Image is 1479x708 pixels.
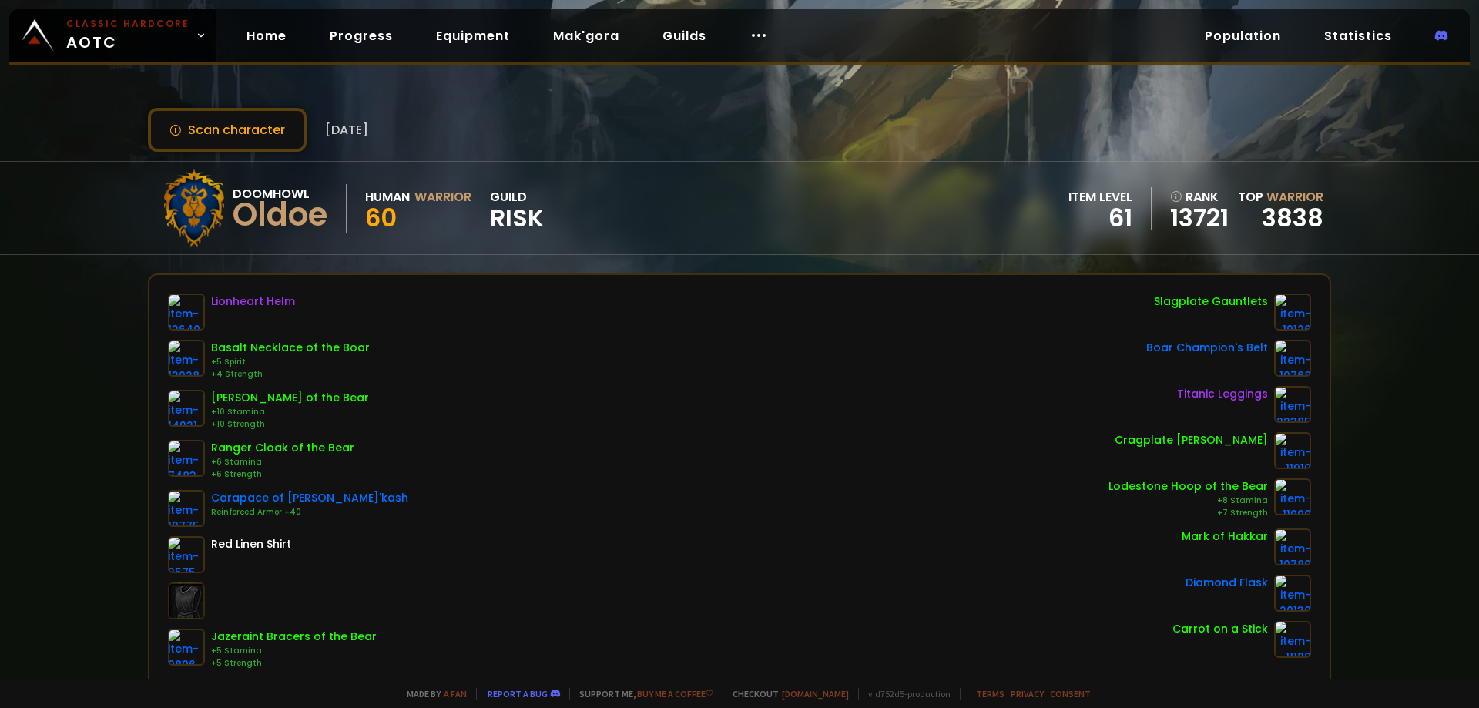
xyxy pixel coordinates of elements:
[211,390,369,406] div: [PERSON_NAME] of the Bear
[168,390,205,427] img: item-14921
[317,20,405,52] a: Progress
[168,440,205,477] img: item-7483
[1274,575,1311,612] img: item-20130
[444,688,467,700] a: a fan
[234,20,299,52] a: Home
[168,340,205,377] img: item-12028
[211,340,370,356] div: Basalt Necklace of the Boar
[66,17,189,54] span: AOTC
[1115,432,1268,448] div: Cragplate [PERSON_NAME]
[569,688,713,700] span: Support me,
[1274,340,1311,377] img: item-10768
[211,368,370,381] div: +4 Strength
[1154,294,1268,310] div: Slagplate Gauntlets
[1274,621,1311,658] img: item-11122
[1177,386,1268,402] div: Titanic Leggings
[490,187,544,230] div: guild
[325,120,368,139] span: [DATE]
[490,206,544,230] span: Risk
[782,688,849,700] a: [DOMAIN_NAME]
[637,688,713,700] a: Buy me a coffee
[1312,20,1404,52] a: Statistics
[1011,688,1044,700] a: Privacy
[1068,187,1132,206] div: item level
[211,490,408,506] div: Carapace of [PERSON_NAME]'kash
[1186,575,1268,591] div: Diamond Flask
[1170,206,1229,230] a: 13721
[211,440,354,456] div: Ranger Cloak of the Bear
[1262,200,1323,235] a: 3838
[148,108,307,152] button: Scan character
[168,490,205,527] img: item-10775
[1192,20,1293,52] a: Population
[1266,188,1323,206] span: Warrior
[211,356,370,368] div: +5 Spirit
[424,20,522,52] a: Equipment
[1170,187,1229,206] div: rank
[1274,386,1311,423] img: item-22385
[1108,507,1268,519] div: +7 Strength
[1068,206,1132,230] div: 61
[233,203,327,226] div: Oldoe
[1274,294,1311,331] img: item-19126
[650,20,719,52] a: Guilds
[211,294,295,310] div: Lionheart Helm
[211,629,377,645] div: Jazeraint Bracers of the Bear
[414,187,471,206] div: Warrior
[211,468,354,481] div: +6 Strength
[66,17,189,31] small: Classic Hardcore
[168,536,205,573] img: item-2575
[1050,688,1091,700] a: Consent
[211,536,291,552] div: Red Linen Shirt
[211,506,408,518] div: Reinforced Armor +40
[1274,432,1311,469] img: item-11919
[1238,187,1323,206] div: Top
[365,200,397,235] span: 60
[1146,340,1268,356] div: Boar Champion's Belt
[858,688,951,700] span: v. d752d5 - production
[397,688,467,700] span: Made by
[211,657,377,669] div: +5 Strength
[168,294,205,331] img: item-12640
[976,688,1004,700] a: Terms
[168,629,205,666] img: item-9896
[723,688,849,700] span: Checkout
[1172,621,1268,637] div: Carrot on a Stick
[9,9,216,62] a: Classic HardcoreAOTC
[1182,528,1268,545] div: Mark of Hakkar
[211,645,377,657] div: +5 Stamina
[233,184,327,203] div: Doomhowl
[1108,478,1268,495] div: Lodestone Hoop of the Bear
[541,20,632,52] a: Mak'gora
[1108,495,1268,507] div: +8 Stamina
[365,187,410,206] div: Human
[211,456,354,468] div: +6 Stamina
[211,418,369,431] div: +10 Strength
[1274,478,1311,515] img: item-11999
[488,688,548,700] a: Report a bug
[211,406,369,418] div: +10 Stamina
[1274,528,1311,565] img: item-10780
